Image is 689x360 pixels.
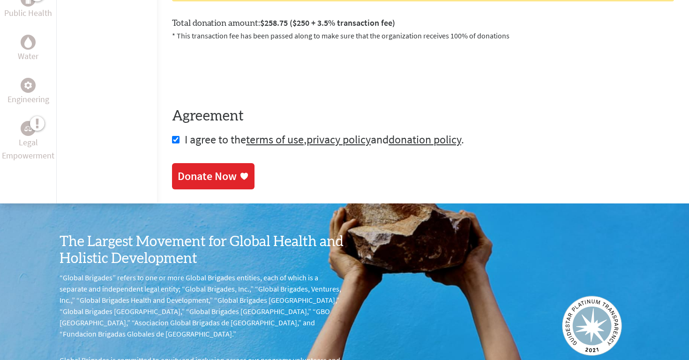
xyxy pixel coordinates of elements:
img: Engineering [24,82,32,89]
div: Legal Empowerment [21,121,36,136]
div: Engineering [21,78,36,93]
label: Total donation amount: [172,16,395,30]
img: Legal Empowerment [24,126,32,131]
p: * This transaction fee has been passed along to make sure that the organization receives 100% of ... [172,30,674,41]
p: Public Health [4,7,52,20]
div: Donate Now [178,169,237,184]
span: $258.75 ($250 + 3.5% transaction fee) [260,17,395,28]
a: Donate Now [172,163,255,189]
p: Legal Empowerment [2,136,54,162]
a: EngineeringEngineering [7,78,49,106]
a: terms of use [246,132,304,147]
p: Engineering [7,93,49,106]
h3: The Largest Movement for Global Health and Holistic Development [60,233,344,267]
a: Legal EmpowermentLegal Empowerment [2,121,54,162]
span: I agree to the , and . [185,132,464,147]
a: WaterWater [18,35,38,63]
img: Guidestar 2019 [562,296,622,356]
div: Water [21,35,36,50]
p: “Global Brigades” refers to one or more Global Brigades entities, each of which is a separate and... [60,272,344,339]
a: donation policy [389,132,461,147]
iframe: reCAPTCHA [172,52,315,89]
img: Water [24,37,32,48]
h4: Agreement [172,108,674,125]
p: Water [18,50,38,63]
a: privacy policy [307,132,371,147]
